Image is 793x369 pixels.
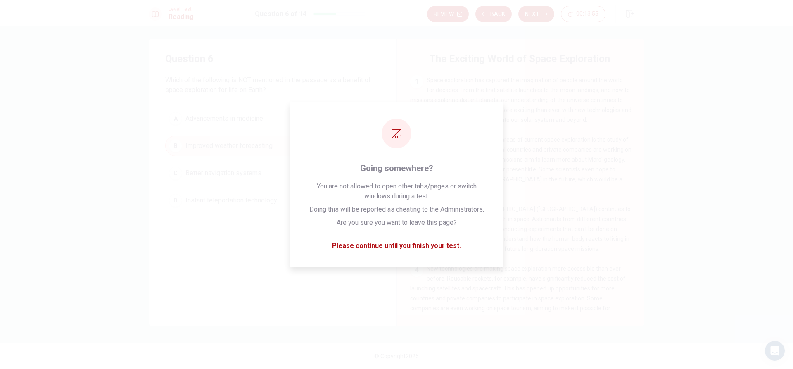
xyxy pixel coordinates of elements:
[165,163,380,183] button: CBetter navigation systems
[410,264,423,277] div: 4
[165,52,380,65] h4: Question 6
[518,6,554,22] button: Next
[165,136,380,156] button: BImproved weather forecasting
[427,6,469,22] button: Review
[169,12,194,22] h1: Reading
[410,204,423,217] div: 3
[185,141,273,151] span: Improved weather forecasting
[169,112,182,125] div: A
[185,114,263,124] span: Advancements in medicine
[561,6,605,22] button: 00:13:55
[255,9,306,19] h1: Question 6 of 14
[185,168,261,178] span: Better navigation systems
[576,11,598,17] span: 00:13:55
[165,108,380,129] button: AAdvancements in medicine
[374,353,419,359] span: © Copyright 2025
[185,195,277,205] span: Instant teleportation technology
[475,6,512,22] button: Back
[169,6,194,12] span: Level Test
[410,77,632,123] span: Space exploration has captured the imagination of people around the world for decades. From the f...
[410,206,631,252] span: Closer to home, the [GEOGRAPHIC_DATA] ([GEOGRAPHIC_DATA]) continues to be a hub for scientific re...
[410,265,626,321] span: New technologies are making space exploration more accessible than ever before. Reusable rockets,...
[169,194,182,207] div: D
[169,167,182,180] div: C
[429,52,610,65] h4: The Exciting World of Space Exploration
[765,341,785,361] div: Open Intercom Messenger
[410,135,423,148] div: 2
[165,190,380,211] button: DInstant teleportation technology
[169,139,182,152] div: B
[165,75,380,95] span: Which of the following is NOT mentioned in the passage as a benefit of space exploration for life...
[410,136,632,193] span: One of the most fascinating areas of current space exploration is the study of [GEOGRAPHIC_DATA]....
[410,75,423,88] div: 1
